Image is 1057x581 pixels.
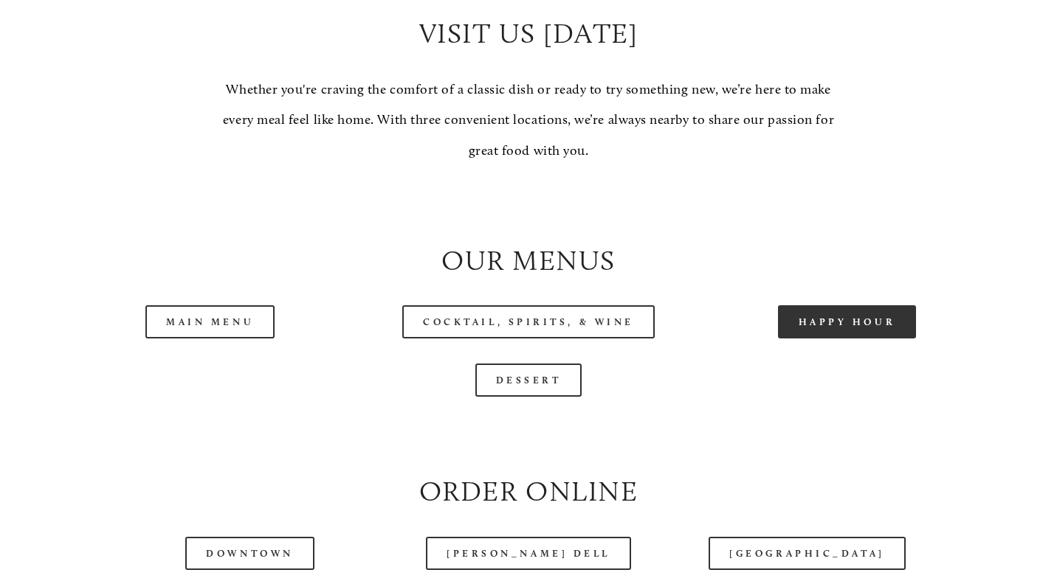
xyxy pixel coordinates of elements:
[475,363,582,397] a: Dessert
[63,472,994,511] h2: Order Online
[223,74,835,166] p: Whether you're craving the comfort of a classic dish or ready to try something new, we’re here to...
[145,305,275,338] a: Main Menu
[63,241,994,280] h2: Our Menus
[185,537,314,570] a: Downtown
[426,537,631,570] a: [PERSON_NAME] Dell
[778,305,917,338] a: Happy Hour
[402,305,655,338] a: Cocktail, Spirits, & Wine
[709,537,905,570] a: [GEOGRAPHIC_DATA]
